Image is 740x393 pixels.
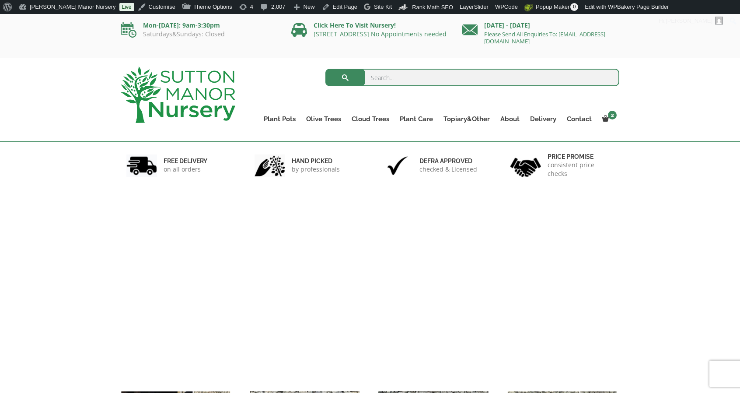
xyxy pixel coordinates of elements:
[121,20,278,31] p: Mon-[DATE]: 9am-3:30pm
[325,69,620,86] input: Search...
[255,154,285,177] img: 2.jpg
[656,14,726,28] a: Hi,
[495,113,525,125] a: About
[419,165,477,174] p: checked & Licensed
[419,157,477,165] h6: Defra approved
[258,113,301,125] a: Plant Pots
[292,157,340,165] h6: hand picked
[608,111,617,119] span: 2
[525,113,562,125] a: Delivery
[314,30,447,38] a: [STREET_ADDRESS] No Appointments needed
[666,18,712,24] span: [PERSON_NAME]
[346,113,394,125] a: Cloud Trees
[121,67,235,123] img: logo
[412,4,453,11] span: Rank Math SEO
[462,20,619,31] p: [DATE] - [DATE]
[570,3,578,11] span: 0
[438,113,495,125] a: Topiary&Other
[484,30,605,45] a: Please Send All Enquiries To: [EMAIL_ADDRESS][DOMAIN_NAME]
[510,152,541,179] img: 4.jpg
[119,3,134,11] a: Live
[301,113,346,125] a: Olive Trees
[382,154,413,177] img: 3.jpg
[292,165,340,174] p: by professionals
[314,21,396,29] a: Click Here To Visit Nursery!
[548,161,614,178] p: consistent price checks
[394,113,438,125] a: Plant Care
[597,113,619,125] a: 2
[126,154,157,177] img: 1.jpg
[374,4,392,10] span: Site Kit
[164,165,207,174] p: on all orders
[164,157,207,165] h6: FREE DELIVERY
[121,31,278,38] p: Saturdays&Sundays: Closed
[548,153,614,161] h6: Price promise
[562,113,597,125] a: Contact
